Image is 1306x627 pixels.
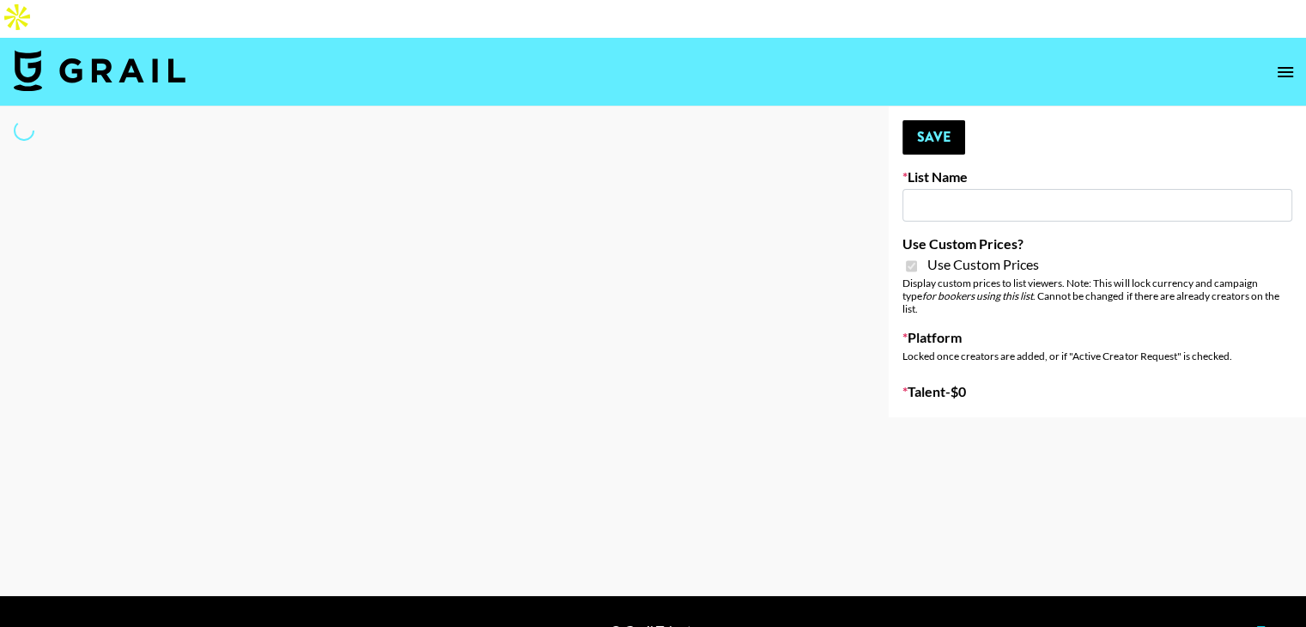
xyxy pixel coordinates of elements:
[902,350,1292,362] div: Locked once creators are added, or if "Active Creator Request" is checked.
[902,235,1292,253] label: Use Custom Prices?
[902,277,1292,315] div: Display custom prices to list viewers. Note: This will lock currency and campaign type . Cannot b...
[14,50,185,91] img: Grail Talent
[902,383,1292,400] label: Talent - $ 0
[927,256,1039,273] span: Use Custom Prices
[1268,55,1303,89] button: open drawer
[902,168,1292,186] label: List Name
[922,289,1033,302] em: for bookers using this list
[902,120,965,155] button: Save
[902,329,1292,346] label: Platform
